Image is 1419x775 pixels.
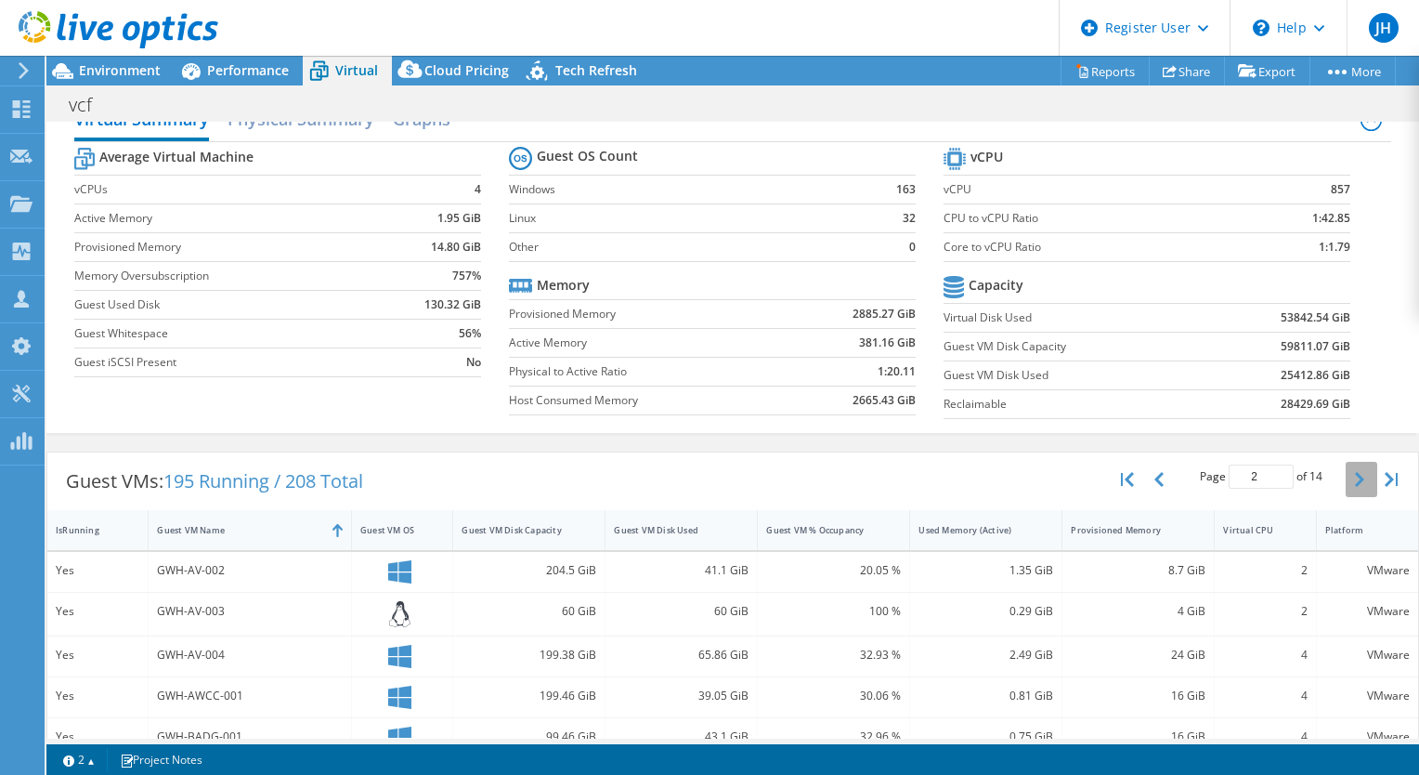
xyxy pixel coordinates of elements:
[56,601,139,622] div: Yes
[509,180,863,199] label: Windows
[944,238,1243,256] label: Core to vCPU Ratio
[1224,57,1310,85] a: Export
[1325,601,1410,622] div: VMware
[74,267,384,285] label: Memory Oversubscription
[944,395,1210,414] label: Reclaimable
[1223,560,1307,581] div: 2
[424,296,481,314] b: 130.32 GiB
[157,601,343,622] div: GWH-AV-003
[163,468,363,493] span: 195 Running / 208 Total
[466,353,481,372] b: No
[1325,560,1410,581] div: VMware
[1149,57,1225,85] a: Share
[475,180,481,199] b: 4
[1223,686,1307,706] div: 4
[1325,686,1410,706] div: VMware
[614,524,726,536] div: Guest VM Disk Used
[853,305,916,323] b: 2885.27 GiB
[437,209,481,228] b: 1.95 GiB
[918,601,1053,622] div: 0.29 GiB
[859,334,916,352] b: 381.16 GiB
[1071,524,1183,536] div: Provisioned Memory
[157,686,343,706] div: GWH-AWCC-001
[766,727,901,747] div: 32.96 %
[1223,524,1284,536] div: Virtual CPU
[1281,309,1350,327] b: 53842.54 GiB
[918,645,1053,665] div: 2.49 GiB
[918,560,1053,581] div: 1.35 GiB
[56,524,117,536] div: IsRunning
[1229,465,1294,489] input: jump to page
[614,560,749,581] div: 41.1 GiB
[1281,366,1350,385] b: 25412.86 GiB
[918,686,1053,706] div: 0.81 GiB
[1071,727,1205,747] div: 16 GiB
[1071,686,1205,706] div: 16 GiB
[1281,395,1350,414] b: 28429.69 GiB
[56,727,139,747] div: Yes
[944,209,1243,228] label: CPU to vCPU Ratio
[56,686,139,706] div: Yes
[431,238,481,256] b: 14.80 GiB
[509,362,788,381] label: Physical to Active Ratio
[1319,238,1350,256] b: 1:1.79
[462,560,596,581] div: 204.5 GiB
[360,524,422,536] div: Guest VM OS
[878,362,916,381] b: 1:20.11
[537,276,590,295] b: Memory
[99,148,254,166] b: Average Virtual Machine
[766,645,901,665] div: 32.93 %
[1223,645,1307,665] div: 4
[614,645,749,665] div: 65.86 GiB
[766,524,879,536] div: Guest VM % Occupancy
[50,748,108,771] a: 2
[918,727,1053,747] div: 0.75 GiB
[614,686,749,706] div: 39.05 GiB
[462,645,596,665] div: 199.38 GiB
[766,560,901,581] div: 20.05 %
[969,276,1023,295] b: Capacity
[462,686,596,706] div: 199.46 GiB
[509,334,788,352] label: Active Memory
[944,309,1210,327] label: Virtual Disk Used
[74,296,384,314] label: Guest Used Disk
[509,391,788,410] label: Host Consumed Memory
[207,61,289,79] span: Performance
[1312,209,1350,228] b: 1:42.85
[74,238,384,256] label: Provisioned Memory
[79,61,161,79] span: Environment
[1325,524,1387,536] div: Platform
[47,453,382,510] div: Guest VMs:
[74,353,384,372] label: Guest iSCSI Present
[614,601,749,622] div: 60 GiB
[1071,645,1205,665] div: 24 GiB
[614,727,749,747] div: 43.1 GiB
[853,391,916,410] b: 2665.43 GiB
[462,727,596,747] div: 99.46 GiB
[1325,645,1410,665] div: VMware
[1325,727,1410,747] div: VMware
[944,366,1210,385] label: Guest VM Disk Used
[1369,13,1399,43] span: JH
[537,147,638,165] b: Guest OS Count
[944,337,1210,356] label: Guest VM Disk Capacity
[56,645,139,665] div: Yes
[107,748,215,771] a: Project Notes
[1253,20,1269,36] svg: \n
[509,209,863,228] label: Linux
[1309,57,1396,85] a: More
[970,148,1003,166] b: vCPU
[1200,465,1322,489] span: Page of
[909,238,916,256] b: 0
[157,524,320,536] div: Guest VM Name
[509,238,863,256] label: Other
[335,61,378,79] span: Virtual
[424,61,509,79] span: Cloud Pricing
[766,686,901,706] div: 30.06 %
[462,524,574,536] div: Guest VM Disk Capacity
[896,180,916,199] b: 163
[452,267,481,285] b: 757%
[944,180,1243,199] label: vCPU
[462,601,596,622] div: 60 GiB
[1331,180,1350,199] b: 857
